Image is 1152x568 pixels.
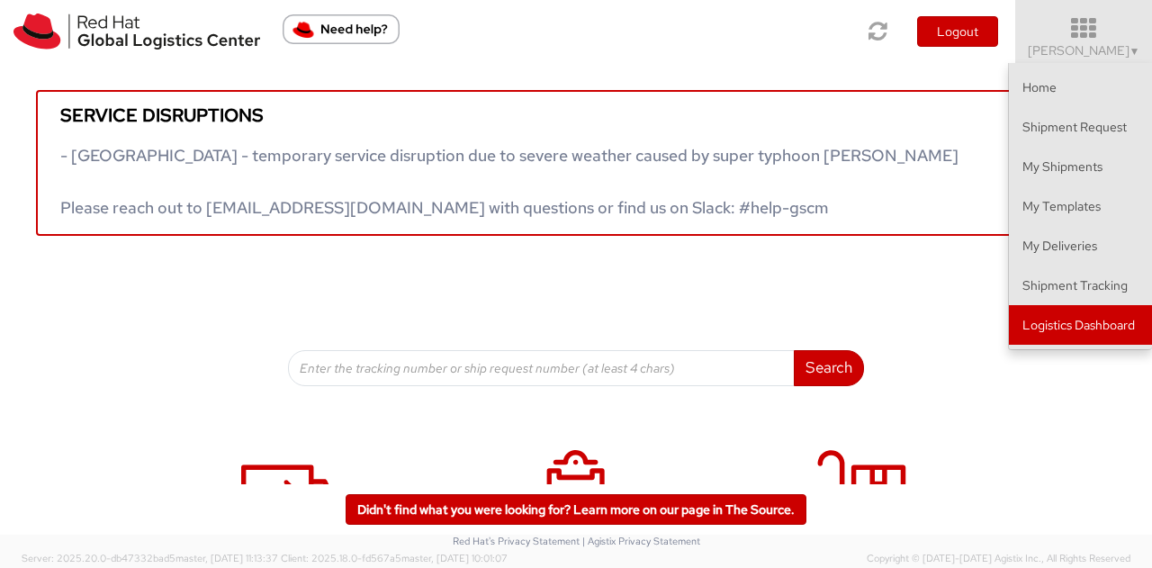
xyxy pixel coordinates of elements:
[60,145,958,218] span: - [GEOGRAPHIC_DATA] - temporary service disruption due to severe weather caused by super typhoon ...
[1009,226,1152,266] a: My Deliveries
[13,14,260,50] img: rh-logistics-00dfa346123c4ec078e1.svg
[1009,147,1152,186] a: My Shipments
[288,350,795,386] input: Enter the tracking number or ship request number (at least 4 chars)
[1009,186,1152,226] a: My Templates
[36,90,1116,236] a: Service disruptions - [GEOGRAPHIC_DATA] - temporary service disruption due to severe weather caus...
[582,535,700,547] a: | Agistix Privacy Statement
[401,552,508,564] span: master, [DATE] 10:01:07
[453,535,580,547] a: Red Hat's Privacy Statement
[1009,266,1152,305] a: Shipment Tracking
[867,552,1130,566] span: Copyright © [DATE]-[DATE] Agistix Inc., All Rights Reserved
[1009,107,1152,147] a: Shipment Request
[175,552,278,564] span: master, [DATE] 11:13:37
[794,350,864,386] button: Search
[917,16,998,47] button: Logout
[1129,44,1140,59] span: ▼
[60,105,1092,125] h5: Service disruptions
[283,14,400,44] button: Need help?
[1009,68,1152,107] a: Home
[1009,305,1152,345] a: Logistics Dashboard
[1028,42,1140,59] span: [PERSON_NAME]
[346,494,806,525] a: Didn't find what you were looking for? Learn more on our page in The Source.
[22,552,278,564] span: Server: 2025.20.0-db47332bad5
[281,552,508,564] span: Client: 2025.18.0-fd567a5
